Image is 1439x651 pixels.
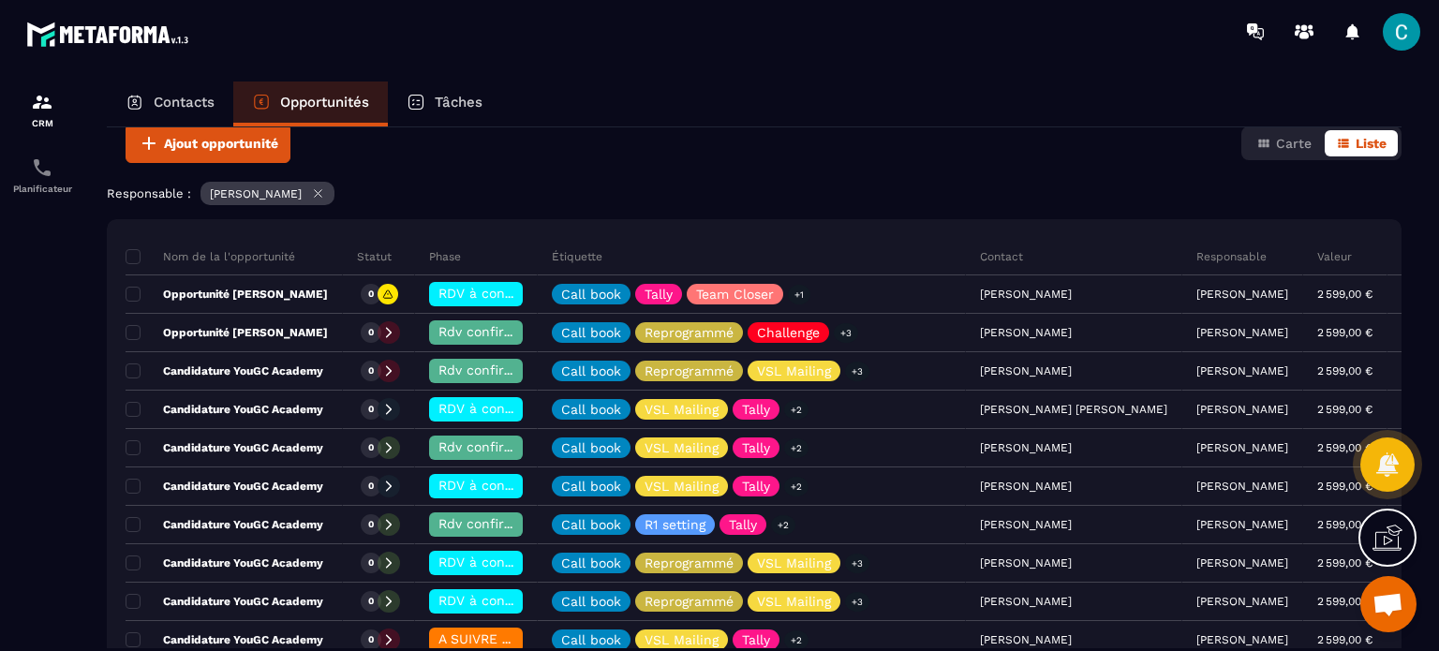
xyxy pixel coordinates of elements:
[696,288,774,301] p: Team Closer
[1196,480,1288,493] p: [PERSON_NAME]
[368,364,374,377] p: 0
[561,403,621,416] p: Call book
[645,480,719,493] p: VSL Mailing
[1317,249,1352,264] p: Valeur
[742,633,770,646] p: Tally
[757,595,831,608] p: VSL Mailing
[1245,130,1323,156] button: Carte
[126,440,323,455] p: Candidature YouGC Academy
[1196,441,1288,454] p: [PERSON_NAME]
[645,403,719,416] p: VSL Mailing
[1356,136,1387,151] span: Liste
[645,326,734,339] p: Reprogrammé
[1317,556,1372,570] p: 2 599,00 €
[788,285,810,304] p: +1
[126,479,323,494] p: Candidature YouGC Academy
[126,517,323,532] p: Candidature YouGC Academy
[561,633,621,646] p: Call book
[1196,288,1288,301] p: [PERSON_NAME]
[126,402,323,417] p: Candidature YouGC Academy
[126,287,328,302] p: Opportunité [PERSON_NAME]
[784,477,809,496] p: +2
[1317,595,1372,608] p: 2 599,00 €
[742,441,770,454] p: Tally
[438,324,544,339] span: Rdv confirmé ✅
[233,81,388,126] a: Opportunités
[368,480,374,493] p: 0
[435,94,482,111] p: Tâches
[1317,633,1372,646] p: 2 599,00 €
[771,515,795,535] p: +2
[438,286,596,301] span: RDV à conf. A RAPPELER
[5,142,80,208] a: schedulerschedulerPlanificateur
[757,364,831,377] p: VSL Mailing
[280,94,369,111] p: Opportunités
[1317,518,1372,531] p: 2 599,00 €
[742,403,770,416] p: Tally
[1325,130,1398,156] button: Liste
[368,326,374,339] p: 0
[784,438,809,458] p: +2
[1317,288,1372,301] p: 2 599,00 €
[1196,364,1288,377] p: [PERSON_NAME]
[1360,576,1417,632] div: Ouvrir le chat
[1196,518,1288,531] p: [PERSON_NAME]
[645,633,719,646] p: VSL Mailing
[126,249,295,264] p: Nom de la l'opportunité
[438,555,596,570] span: RDV à conf. A RAPPELER
[757,556,831,570] p: VSL Mailing
[561,556,621,570] p: Call book
[561,480,621,493] p: Call book
[1317,480,1372,493] p: 2 599,00 €
[845,362,869,381] p: +3
[429,249,461,264] p: Phase
[107,81,233,126] a: Contacts
[980,249,1023,264] p: Contact
[561,326,621,339] p: Call book
[1196,403,1288,416] p: [PERSON_NAME]
[1196,249,1267,264] p: Responsable
[357,249,392,264] p: Statut
[126,124,290,163] button: Ajout opportunité
[368,518,374,531] p: 0
[561,441,621,454] p: Call book
[164,134,278,153] span: Ajout opportunité
[438,593,596,608] span: RDV à conf. A RAPPELER
[645,556,734,570] p: Reprogrammé
[1317,326,1372,339] p: 2 599,00 €
[368,556,374,570] p: 0
[645,595,734,608] p: Reprogrammé
[1196,556,1288,570] p: [PERSON_NAME]
[126,632,323,647] p: Candidature YouGC Academy
[742,480,770,493] p: Tally
[645,518,705,531] p: R1 setting
[126,325,328,340] p: Opportunité [PERSON_NAME]
[834,323,858,343] p: +3
[561,518,621,531] p: Call book
[368,403,374,416] p: 0
[154,94,215,111] p: Contacts
[1276,136,1312,151] span: Carte
[1196,633,1288,646] p: [PERSON_NAME]
[645,441,719,454] p: VSL Mailing
[845,554,869,573] p: +3
[1317,441,1372,454] p: 2 599,00 €
[368,633,374,646] p: 0
[645,364,734,377] p: Reprogrammé
[5,77,80,142] a: formationformationCRM
[438,362,544,377] span: Rdv confirmé ✅
[438,631,518,646] span: A SUIVRE ⏳
[561,595,621,608] p: Call book
[561,288,621,301] p: Call book
[31,91,53,113] img: formation
[438,439,544,454] span: Rdv confirmé ✅
[845,592,869,612] p: +3
[368,441,374,454] p: 0
[368,288,374,301] p: 0
[388,81,501,126] a: Tâches
[1196,326,1288,339] p: [PERSON_NAME]
[210,187,302,200] p: [PERSON_NAME]
[729,518,757,531] p: Tally
[561,364,621,377] p: Call book
[552,249,602,264] p: Étiquette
